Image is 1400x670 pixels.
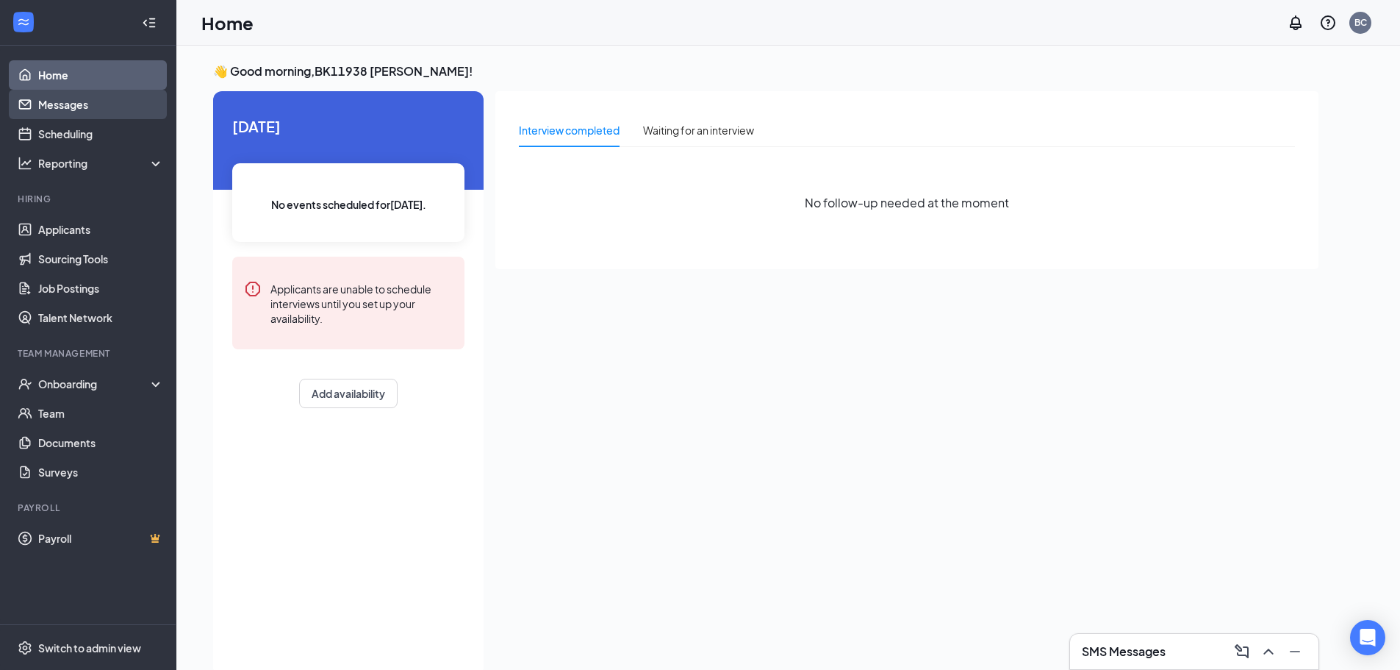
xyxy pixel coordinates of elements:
svg: ChevronUp [1260,643,1277,660]
div: Reporting [38,156,165,171]
svg: UserCheck [18,377,32,391]
div: BC [1354,16,1367,29]
button: ChevronUp [1257,640,1280,663]
div: Applicants are unable to schedule interviews until you set up your availability. [270,280,453,326]
a: Talent Network [38,303,164,332]
svg: Notifications [1287,14,1304,32]
a: Home [38,60,164,90]
button: Minimize [1283,640,1307,663]
svg: Collapse [142,15,157,30]
svg: Settings [18,641,32,655]
a: PayrollCrown [38,524,164,553]
a: Applicants [38,215,164,244]
div: Payroll [18,502,161,514]
div: Team Management [18,347,161,360]
button: Add availability [299,379,398,408]
a: Messages [38,90,164,119]
a: Surveys [38,457,164,487]
div: Onboarding [38,377,151,391]
h3: 👋 Good morning, BK11938 [PERSON_NAME] ! [213,63,1318,79]
div: Hiring [18,193,161,205]
svg: ComposeMessage [1233,643,1251,660]
h3: SMS Messages [1082,644,1166,660]
a: Job Postings [38,274,164,303]
span: No follow-up needed at the moment [805,193,1009,212]
span: [DATE] [232,115,464,138]
span: No events scheduled for [DATE] . [271,196,426,213]
a: Sourcing Tools [38,244,164,274]
svg: WorkstreamLogo [16,15,31,29]
svg: Minimize [1286,643,1304,660]
svg: QuestionInfo [1319,14,1337,32]
svg: Analysis [18,156,32,171]
div: Interview completed [519,122,620,138]
h1: Home [201,10,254,35]
a: Team [38,399,164,428]
div: Waiting for an interview [643,122,754,138]
div: Open Intercom Messenger [1350,620,1385,655]
button: ComposeMessage [1230,640,1254,663]
a: Scheduling [38,119,164,149]
a: Documents [38,428,164,457]
div: Switch to admin view [38,641,141,655]
svg: Error [244,280,262,298]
